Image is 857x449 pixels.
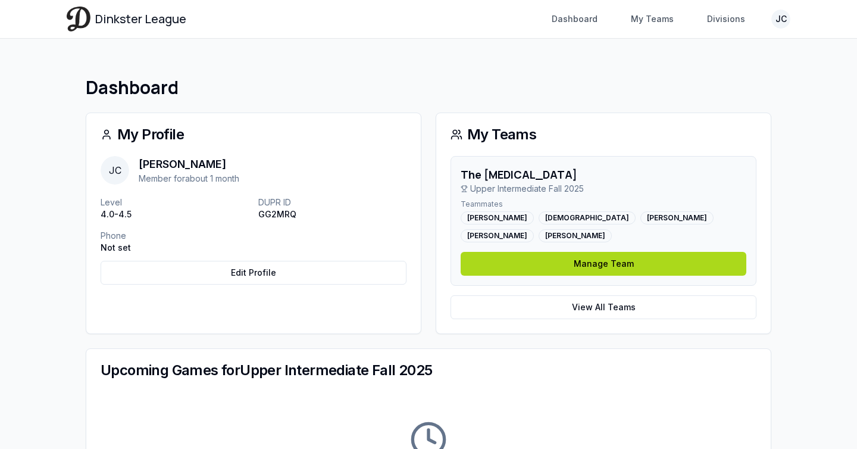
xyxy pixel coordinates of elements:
span: Dinkster League [95,11,186,27]
a: Dashboard [545,8,605,30]
p: [PERSON_NAME] [139,156,239,173]
p: Phone [101,230,249,242]
a: Edit Profile [101,261,406,285]
a: Manage Team [461,252,746,276]
button: JC [771,10,790,29]
h1: Dashboard [86,77,771,98]
p: DUPR ID [258,197,406,208]
div: My Teams [451,127,756,142]
p: 4.0-4.5 [101,208,249,220]
div: [PERSON_NAME] [461,211,534,224]
div: [PERSON_NAME] [539,229,612,242]
h3: The [MEDICAL_DATA] [461,166,584,183]
p: Not set [101,242,249,254]
a: Divisions [700,8,752,30]
div: [PERSON_NAME] [461,229,534,242]
a: View All Teams [451,295,756,319]
div: My Profile [101,127,406,142]
span: JC [101,156,129,185]
img: Dinkster [67,7,90,31]
p: GG2MRQ [258,208,406,220]
p: Member for about 1 month [139,173,239,185]
a: Dinkster League [67,7,186,31]
div: [PERSON_NAME] [640,211,714,224]
a: My Teams [624,8,681,30]
p: Level [101,197,249,208]
div: Upcoming Games for Upper Intermediate Fall 2025 [101,363,756,378]
p: Upper Intermediate Fall 2025 [461,183,584,195]
div: [DEMOGRAPHIC_DATA] [539,211,636,224]
p: Teammates [461,199,746,209]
